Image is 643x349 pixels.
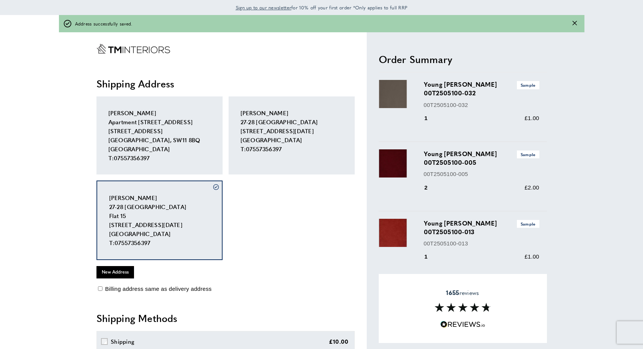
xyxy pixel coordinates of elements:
div: 2 [424,183,438,192]
div: £10.00 [329,337,349,346]
div: 1 [424,252,438,261]
a: Go to Home page [96,44,170,54]
p: 00T2505100-032 [424,101,539,110]
span: £2.00 [524,184,539,191]
span: Billing address same as delivery address [105,286,212,292]
span: for 10% off your first order *Only applies to full RRP [236,4,408,11]
span: Sample [517,150,539,158]
input: Billing address same as delivery address [98,286,102,291]
button: Close message [572,20,577,27]
span: Sample [517,81,539,89]
img: Reviews.io 5 stars [440,321,485,328]
a: 07557356397 [114,154,149,162]
span: [PERSON_NAME] Apartment [STREET_ADDRESS] [STREET_ADDRESS] [GEOGRAPHIC_DATA], SW11 8BQ [GEOGRAPHIC... [108,109,200,162]
span: Address successfully saved. [75,20,133,27]
img: Young Nureyev 00T2505100-013 [379,219,407,247]
span: £1.00 [524,115,539,121]
button: New Address [96,266,134,278]
span: reviews [446,289,479,296]
p: 00T2505100-013 [424,239,539,248]
img: Young Nureyev 00T2505100-032 [379,80,407,108]
img: Reviews section [435,303,491,312]
span: £1.00 [524,253,539,260]
p: 00T2505100-005 [424,170,539,179]
a: 07557356397 [246,145,282,153]
div: Shipping [111,337,134,346]
h2: Shipping Address [96,77,355,90]
h2: Shipping Methods [96,311,355,325]
h3: Young [PERSON_NAME] 00T2505100-005 [424,149,539,167]
h2: Order Summary [379,53,547,66]
strong: 1655 [446,288,459,297]
a: Sign up to our newsletter [236,4,292,11]
div: 1 [424,114,438,123]
a: 07557356397 [114,239,150,247]
h3: Young [PERSON_NAME] 00T2505100-032 [424,80,539,97]
span: Sample [517,220,539,228]
h3: Young [PERSON_NAME] 00T2505100-013 [424,219,539,236]
img: Young Nureyev 00T2505100-005 [379,149,407,178]
span: [PERSON_NAME] 27-28 [GEOGRAPHIC_DATA] [STREET_ADDRESS][DATE] [GEOGRAPHIC_DATA] T: [241,109,318,153]
span: [PERSON_NAME] 27-28 [GEOGRAPHIC_DATA] Flat 15 [STREET_ADDRESS][DATE] [GEOGRAPHIC_DATA] T: [109,194,187,247]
